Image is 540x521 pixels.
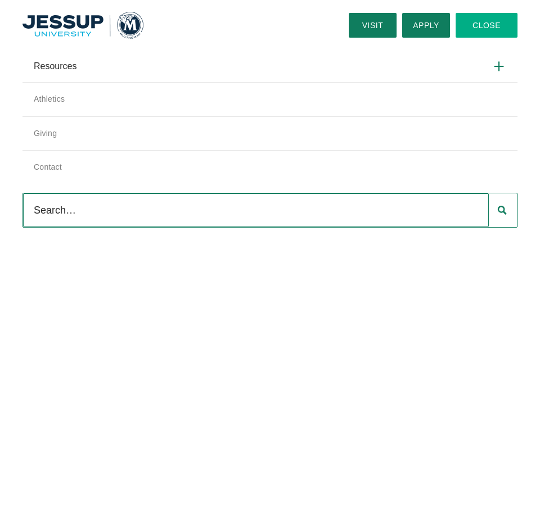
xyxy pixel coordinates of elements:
input: Search [23,193,489,227]
img: Multnomah University Logo [22,12,143,39]
a: Athletics [22,82,517,116]
a: Home [22,12,143,39]
button: Close [456,13,517,38]
a: Giving [22,116,517,151]
a: Apply [402,13,450,38]
a: Contact [22,150,517,184]
span: Resources [34,61,76,72]
a: Visit [349,13,397,38]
